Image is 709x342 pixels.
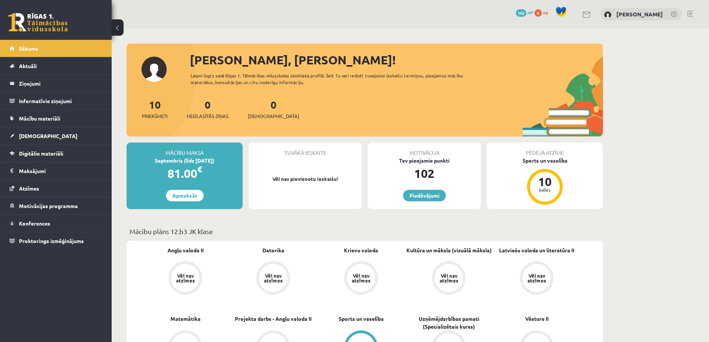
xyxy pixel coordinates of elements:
[19,185,39,192] span: Atzīmes
[191,72,476,86] div: Laipni lūgts savā Rīgas 1. Tālmācības vidusskolas skolnieka profilā. Šeit Tu vari redzēt tuvojošo...
[368,157,481,164] div: Tev pieejamie punkti
[249,143,362,157] div: Tuvākā ieskaite
[142,112,167,120] span: Priekšmeti
[604,11,611,19] img: Kārlis Strautmanis
[487,143,603,157] div: Pēdējā atzīme
[534,9,542,17] span: 0
[10,162,102,179] a: Maksājumi
[187,112,229,120] span: Neizlasītās ziņas
[368,143,481,157] div: Motivācija
[10,145,102,162] a: Digitālie materiāli
[487,157,603,206] a: Sports un veselība 10 balles
[405,315,493,330] a: Uzņēmējdarbības pamati (Specializētais kurss)
[19,162,102,179] legend: Maksājumi
[127,164,243,182] div: 81.00
[187,98,229,120] a: 0Neizlasītās ziņas
[516,9,533,15] a: 102 mP
[405,261,493,296] a: Vēl nav atzīmes
[141,261,229,296] a: Vēl nav atzīmes
[487,157,603,164] div: Sports un veselība
[170,315,201,323] a: Matemātika
[142,98,167,120] a: 10Priekšmeti
[493,261,581,296] a: Vēl nav atzīmes
[127,157,243,164] div: Septembris (līdz [DATE])
[252,175,358,183] p: Vēl nav pievienotu ieskaišu!
[339,315,384,323] a: Sports un veselība
[534,188,556,192] div: balles
[19,45,38,52] span: Sākums
[526,273,547,283] div: Vēl nav atzīmes
[19,202,78,209] span: Motivācijas programma
[438,273,459,283] div: Vēl nav atzīmes
[527,9,533,15] span: mP
[19,92,102,109] legend: Informatīvie ziņojumi
[19,75,102,92] legend: Ziņojumi
[190,51,603,69] div: [PERSON_NAME], [PERSON_NAME]!
[19,220,50,227] span: Konferences
[499,246,574,254] a: Latviešu valoda un literatūra II
[10,197,102,214] a: Motivācijas programma
[130,226,600,236] p: Mācību plāns 12.b3 JK klase
[10,110,102,127] a: Mācību materiāli
[8,13,68,32] a: Rīgas 1. Tālmācības vidusskola
[235,315,312,323] a: Projekta darbs - Angļu valoda II
[10,40,102,57] a: Sākums
[516,9,526,17] span: 102
[406,246,492,254] a: Kultūra un māksla (vizuālā māksla)
[344,246,378,254] a: Krievu valoda
[351,273,371,283] div: Vēl nav atzīmes
[403,190,446,201] a: Piedāvājumi
[10,180,102,197] a: Atzīmes
[10,127,102,144] a: [DEMOGRAPHIC_DATA]
[248,112,299,120] span: [DEMOGRAPHIC_DATA]
[19,63,37,69] span: Aktuāli
[166,190,204,201] a: Apmaksāt
[317,261,405,296] a: Vēl nav atzīmes
[19,132,77,139] span: [DEMOGRAPHIC_DATA]
[19,115,60,122] span: Mācību materiāli
[248,98,299,120] a: 0[DEMOGRAPHIC_DATA]
[10,57,102,74] a: Aktuāli
[10,92,102,109] a: Informatīvie ziņojumi
[525,315,549,323] a: Vēsture II
[534,176,556,188] div: 10
[543,9,548,15] span: xp
[175,273,196,283] div: Vēl nav atzīmes
[19,150,63,157] span: Digitālie materiāli
[229,261,317,296] a: Vēl nav atzīmes
[127,143,243,157] div: Mācību maksa
[263,273,284,283] div: Vēl nav atzīmes
[368,164,481,182] div: 102
[10,215,102,232] a: Konferences
[197,164,202,175] span: €
[534,9,552,15] a: 0 xp
[262,246,284,254] a: Datorika
[19,237,84,244] span: Proktoringa izmēģinājums
[10,75,102,92] a: Ziņojumi
[167,246,204,254] a: Angļu valoda II
[616,10,663,18] a: [PERSON_NAME]
[10,232,102,249] a: Proktoringa izmēģinājums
